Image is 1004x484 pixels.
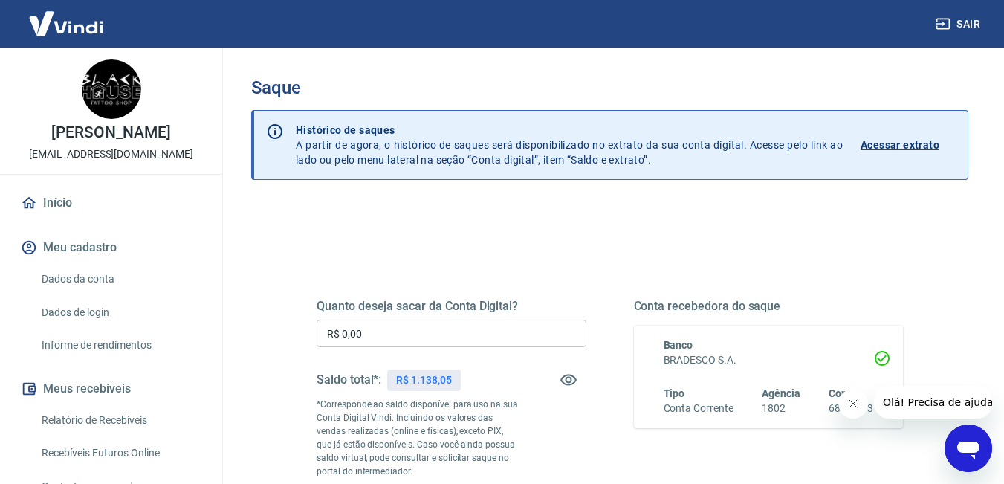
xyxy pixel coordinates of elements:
[664,387,685,399] span: Tipo
[29,146,193,162] p: [EMAIL_ADDRESS][DOMAIN_NAME]
[861,123,956,167] a: Acessar extrato
[664,339,693,351] span: Banco
[36,264,204,294] a: Dados da conta
[18,231,204,264] button: Meu cadastro
[18,187,204,219] a: Início
[317,372,381,387] h5: Saldo total*:
[18,1,114,46] img: Vindi
[36,297,204,328] a: Dados de login
[933,10,986,38] button: Sair
[945,425,992,472] iframe: Botão para abrir a janela de mensagens
[634,299,904,314] h5: Conta recebedora do saque
[762,387,800,399] span: Agência
[317,398,519,478] p: *Corresponde ao saldo disponível para uso na sua Conta Digital Vindi. Incluindo os valores das ve...
[317,299,586,314] h5: Quanto deseja sacar da Conta Digital?
[838,389,868,419] iframe: Fechar mensagem
[664,401,733,416] h6: Conta Corrente
[664,352,874,368] h6: BRADESCO S.A.
[296,123,843,138] p: Histórico de saques
[36,438,204,468] a: Recebíveis Futuros Online
[251,77,968,98] h3: Saque
[18,372,204,405] button: Meus recebíveis
[36,405,204,436] a: Relatório de Recebíveis
[829,401,873,416] h6: 689137-3
[396,372,451,388] p: R$ 1.138,05
[9,10,125,22] span: Olá! Precisa de ajuda?
[82,59,141,119] img: 5ac82f3a-9e30-4596-b32a-74b89d96a8c9.jpeg
[762,401,800,416] h6: 1802
[829,387,857,399] span: Conta
[51,125,170,141] p: [PERSON_NAME]
[296,123,843,167] p: A partir de agora, o histórico de saques será disponibilizado no extrato da sua conta digital. Ac...
[861,138,939,152] p: Acessar extrato
[36,330,204,361] a: Informe de rendimentos
[874,386,992,419] iframe: Mensagem da empresa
